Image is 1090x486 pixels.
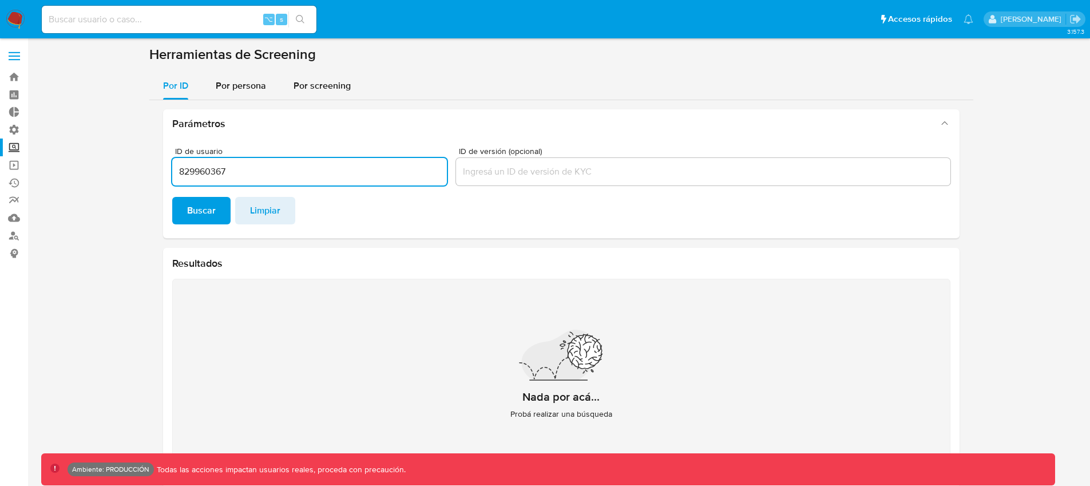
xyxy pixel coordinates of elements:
[42,12,316,27] input: Buscar usuario o caso...
[72,467,149,472] p: Ambiente: PRODUCCIÓN
[154,464,406,475] p: Todas las acciones impactan usuarios reales, proceda con precaución.
[1001,14,1065,25] p: federico.falavigna@mercadolibre.com
[280,14,283,25] span: s
[264,14,273,25] span: ⌥
[888,13,952,25] span: Accesos rápidos
[964,14,973,24] a: Notificaciones
[288,11,312,27] button: search-icon
[1069,13,1081,25] a: Salir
